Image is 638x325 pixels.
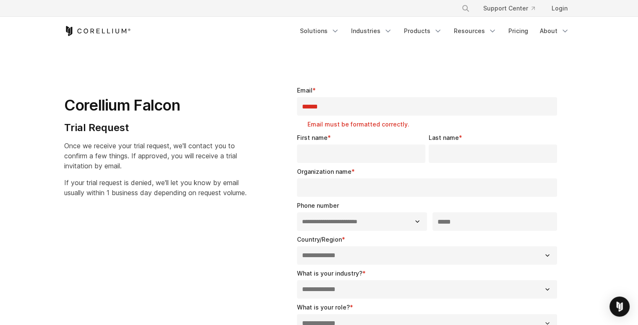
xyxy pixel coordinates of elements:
[297,168,352,175] span: Organization name
[64,121,247,134] h4: Trial Request
[295,23,344,39] a: Solutions
[64,26,131,36] a: Corellium Home
[297,270,362,277] span: What is your industry?
[545,1,574,16] a: Login
[297,134,328,141] span: First name
[297,87,312,94] span: Email
[64,178,247,197] span: If your trial request is denied, we'll let you know by email usually within 1 business day depend...
[64,96,247,115] h1: Corellium Falcon
[458,1,473,16] button: Search
[449,23,502,39] a: Resources
[535,23,574,39] a: About
[346,23,397,39] a: Industries
[297,236,342,243] span: Country/Region
[297,304,350,311] span: What is your role?
[399,23,447,39] a: Products
[295,23,574,39] div: Navigation Menu
[609,297,630,317] div: Open Intercom Messenger
[503,23,533,39] a: Pricing
[451,1,574,16] div: Navigation Menu
[64,142,237,170] span: Once we receive your trial request, we'll contact you to confirm a few things. If approved, you w...
[307,120,561,129] label: Email must be formatted correctly.
[297,202,339,209] span: Phone number
[429,134,459,141] span: Last name
[477,1,542,16] a: Support Center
